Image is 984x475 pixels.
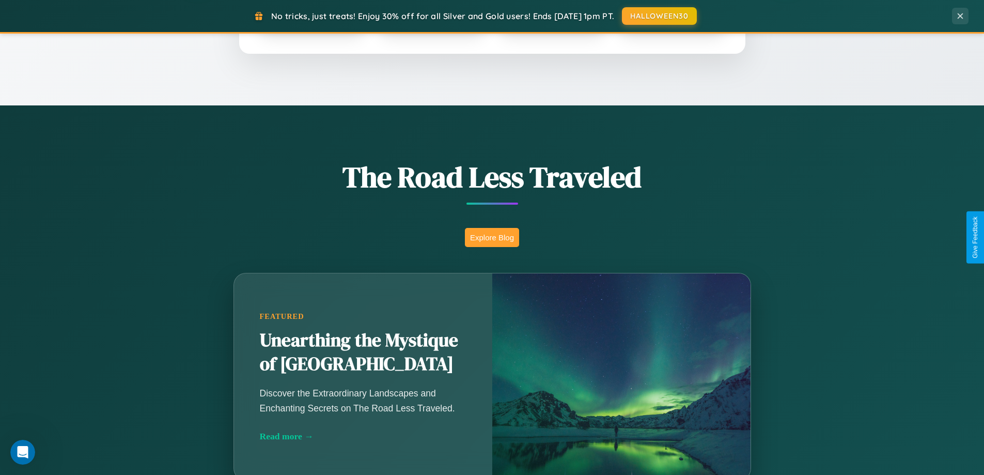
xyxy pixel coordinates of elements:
span: No tricks, just treats! Enjoy 30% off for all Silver and Gold users! Ends [DATE] 1pm PT. [271,11,614,21]
div: Give Feedback [972,217,979,258]
div: Read more → [260,431,466,442]
h2: Unearthing the Mystique of [GEOGRAPHIC_DATA] [260,329,466,376]
button: HALLOWEEN30 [622,7,697,25]
iframe: Intercom live chat [10,440,35,465]
div: Featured [260,312,466,321]
h1: The Road Less Traveled [182,157,802,197]
p: Discover the Extraordinary Landscapes and Enchanting Secrets on The Road Less Traveled. [260,386,466,415]
button: Explore Blog [465,228,519,247]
